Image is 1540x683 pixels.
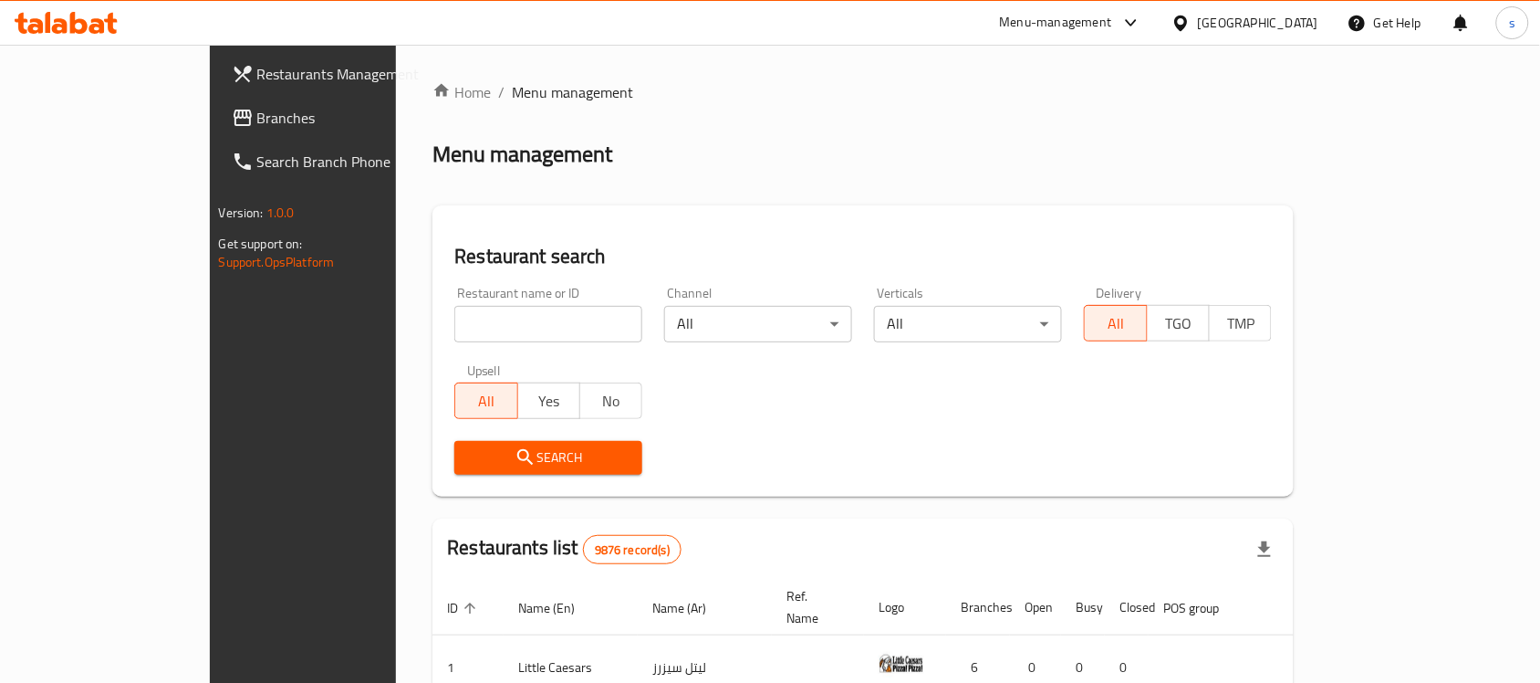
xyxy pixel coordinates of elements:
[1243,528,1286,572] div: Export file
[512,81,633,103] span: Menu management
[1155,310,1202,337] span: TGO
[864,580,946,636] th: Logo
[1105,580,1149,636] th: Closed
[518,597,598,619] span: Name (En)
[257,151,453,173] span: Search Branch Phone
[1092,310,1139,337] span: All
[447,597,482,619] span: ID
[517,383,580,419] button: Yes
[946,580,1010,636] th: Branches
[469,447,628,469] span: Search
[664,306,852,342] div: All
[217,140,467,184] a: Search Branch Phone
[588,388,635,415] span: No
[219,250,335,274] a: Support.OpsPlatform
[219,232,303,256] span: Get support on:
[1209,305,1272,341] button: TMP
[1084,305,1147,341] button: All
[1163,597,1243,619] span: POS group
[454,383,517,419] button: All
[583,535,682,564] div: Total records count
[467,364,501,377] label: Upsell
[217,96,467,140] a: Branches
[1198,13,1318,33] div: [GEOGRAPHIC_DATA]
[219,201,264,225] span: Version:
[1010,580,1061,636] th: Open
[447,534,682,564] h2: Restaurants list
[652,597,730,619] span: Name (Ar)
[454,441,642,475] button: Search
[525,388,573,415] span: Yes
[266,201,295,225] span: 1.0.0
[463,388,510,415] span: All
[1097,287,1142,299] label: Delivery
[217,52,467,96] a: Restaurants Management
[1217,310,1264,337] span: TMP
[874,306,1062,342] div: All
[786,585,842,629] span: Ref. Name
[1000,12,1112,34] div: Menu-management
[1509,13,1515,33] span: s
[454,243,1272,270] h2: Restaurant search
[257,63,453,85] span: Restaurants Management
[432,81,1294,103] nav: breadcrumb
[584,541,681,559] span: 9876 record(s)
[454,306,642,342] input: Search for restaurant name or ID..
[498,81,505,103] li: /
[1147,305,1210,341] button: TGO
[1061,580,1105,636] th: Busy
[432,140,612,169] h2: Menu management
[257,107,453,129] span: Branches
[579,383,642,419] button: No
